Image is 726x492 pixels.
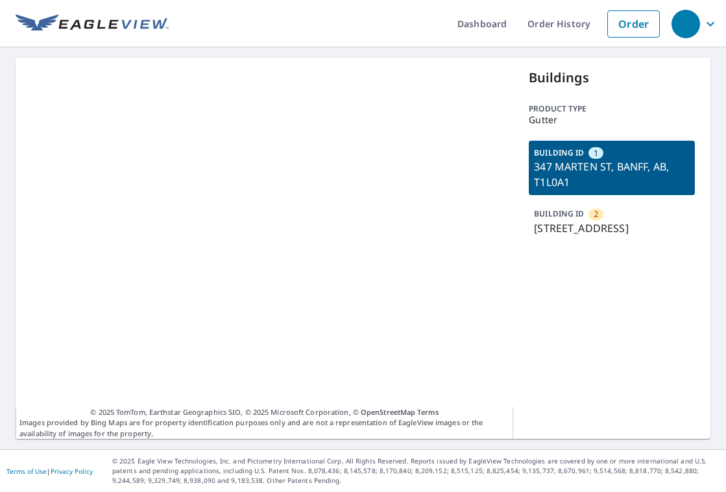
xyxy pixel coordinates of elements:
p: Product type [529,103,695,115]
span: 2 [594,208,598,220]
p: Gutter [529,115,695,125]
p: BUILDING ID [534,208,584,219]
p: | [6,467,93,475]
p: 347 MARTEN ST, BANFF, AB, T1L0A1 [534,159,690,190]
span: 1 [594,147,598,159]
a: Privacy Policy [51,467,93,476]
p: Buildings [529,68,695,88]
img: EV Logo [16,14,169,34]
a: Terms [417,407,439,417]
p: BUILDING ID [534,147,584,158]
p: © 2025 Eagle View Technologies, Inc. and Pictometry International Corp. All Rights Reserved. Repo... [112,456,720,486]
p: [STREET_ADDRESS] [534,220,690,236]
a: Terms of Use [6,467,47,476]
a: OpenStreetMap [361,407,415,417]
span: © 2025 TomTom, Earthstar Geographics SIO, © 2025 Microsoft Corporation, © [90,407,439,418]
p: Images provided by Bing Maps are for property identification purposes only and are not a represen... [16,407,513,439]
a: Order [607,10,660,38]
